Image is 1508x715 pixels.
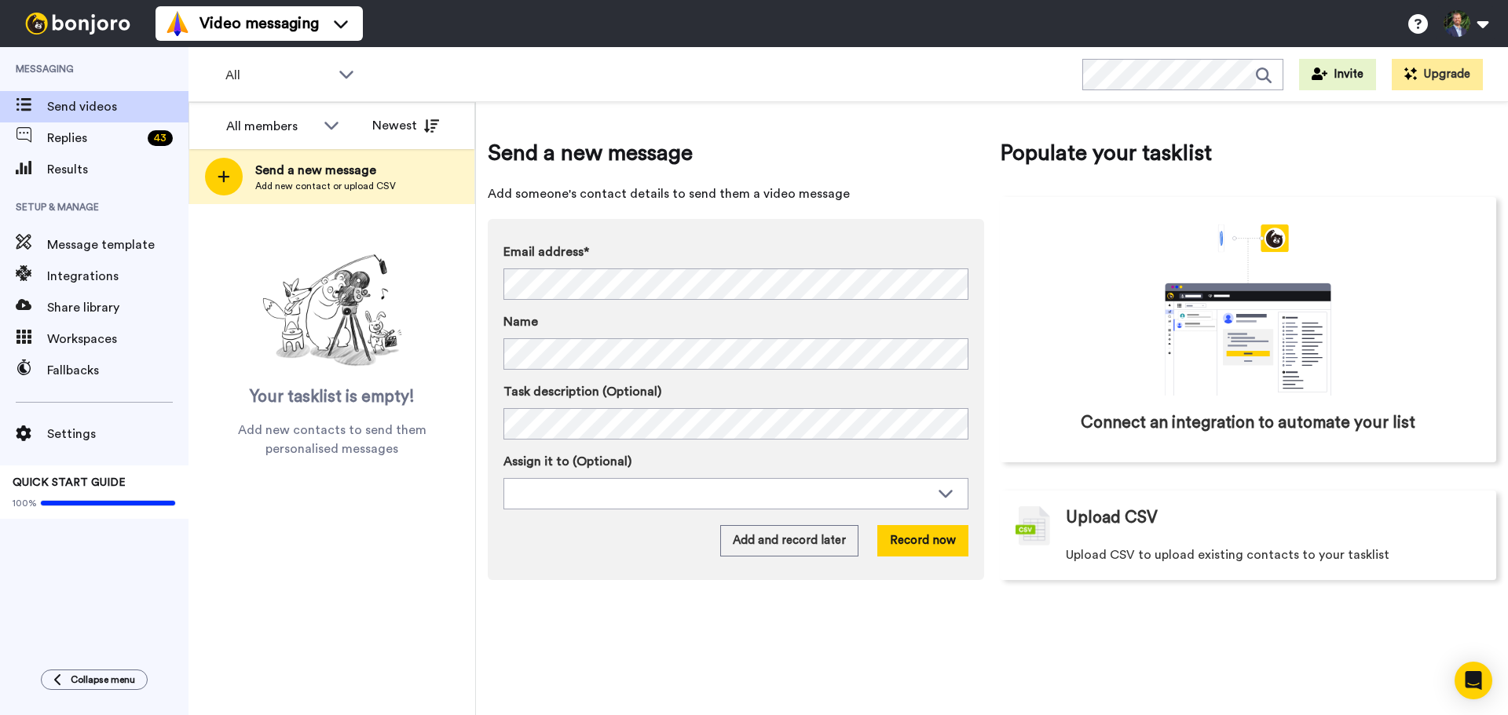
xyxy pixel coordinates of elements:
span: Send a new message [255,161,396,180]
button: Newest [361,110,451,141]
button: Upgrade [1392,59,1483,90]
span: Workspaces [47,330,188,348]
span: 100% [13,497,37,509]
span: Settings [47,425,188,443]
span: Message template [47,235,188,254]
button: Invite [1299,59,1376,90]
span: QUICK START GUIDE [13,477,126,488]
img: bj-logo-header-white.svg [19,13,137,35]
button: Collapse menu [41,669,148,690]
span: Fallbacks [47,361,188,380]
div: All members [226,117,316,136]
span: Results [47,160,188,179]
div: 43 [148,130,173,146]
span: Video messaging [199,13,319,35]
span: Upload CSV [1066,506,1158,530]
label: Email address* [503,243,968,261]
img: csv-grey.png [1016,506,1050,545]
span: All [225,66,331,85]
button: Record now [877,525,968,556]
span: Collapse menu [71,673,135,686]
span: Add new contacts to send them personalised messages [212,421,452,458]
label: Task description (Optional) [503,382,968,401]
span: Send a new message [488,137,984,169]
span: Replies [47,129,141,148]
div: Open Intercom Messenger [1455,662,1492,699]
button: Add and record later [720,525,858,556]
label: Assign it to (Optional) [503,452,968,471]
span: Share library [47,298,188,317]
span: Name [503,312,538,331]
span: Populate your tasklist [1000,137,1496,169]
span: Integrations [47,267,188,286]
div: animation [1130,224,1366,396]
img: vm-color.svg [165,11,190,36]
span: Your tasklist is empty! [250,385,415,409]
span: Upload CSV to upload existing contacts to your tasklist [1066,545,1389,564]
span: Send videos [47,97,188,116]
span: Connect an integration to automate your list [1081,411,1415,435]
span: Add someone's contact details to send them a video message [488,184,984,203]
span: Add new contact or upload CSV [255,180,396,192]
img: ready-set-action.png [254,248,411,374]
